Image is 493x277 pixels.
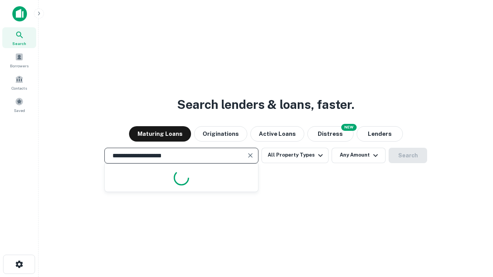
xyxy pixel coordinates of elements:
div: NEW [341,124,357,131]
button: Maturing Loans [129,126,191,142]
button: Search distressed loans with lien and other non-mortgage details. [307,126,354,142]
button: Active Loans [250,126,304,142]
button: Clear [245,150,256,161]
a: Saved [2,94,36,115]
a: Search [2,27,36,48]
h3: Search lenders & loans, faster. [177,95,354,114]
span: Borrowers [10,63,29,69]
button: Originations [194,126,247,142]
button: All Property Types [262,148,329,163]
span: Contacts [12,85,27,91]
a: Contacts [2,72,36,93]
img: capitalize-icon.png [12,6,27,22]
button: Lenders [357,126,403,142]
span: Saved [14,107,25,113]
iframe: Chat Widget [454,215,493,252]
button: Any Amount [332,148,386,163]
a: Borrowers [2,50,36,70]
span: Search [12,40,26,47]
